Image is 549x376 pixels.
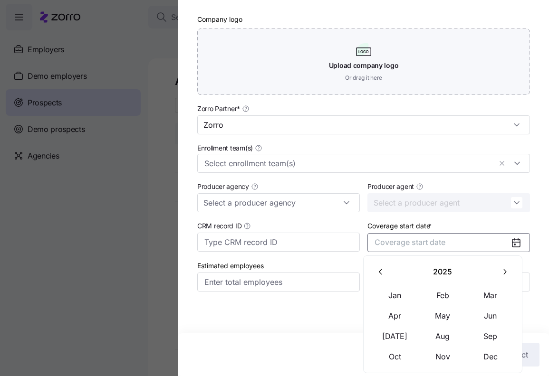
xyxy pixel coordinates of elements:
[197,182,249,191] span: Producer agency
[467,286,514,306] button: Mar
[467,327,514,347] button: Sep
[197,104,240,113] span: Zorro Partner *
[371,306,419,326] button: Apr
[197,273,360,291] input: Enter total employees
[371,286,419,306] button: Jan
[371,327,419,347] button: [DATE]
[367,182,414,191] span: Producer agent
[197,261,264,271] label: Estimated employees
[371,347,419,367] button: Oct
[197,143,253,153] span: Enrollment team(s)
[197,233,360,252] input: Type CRM record ID
[375,237,445,247] span: Coverage start date
[391,262,495,282] button: 2025
[467,306,514,326] button: Jun
[204,157,491,169] input: Select enrollment team(s)
[367,193,530,212] input: Select a producer agent
[367,221,433,231] label: Coverage start date
[197,115,530,134] input: Select a partner
[197,221,241,231] span: CRM record ID
[419,306,467,326] button: May
[197,14,242,25] label: Company logo
[419,286,467,306] button: Feb
[467,347,514,367] button: Dec
[367,233,530,252] button: Coverage start date
[197,193,360,212] input: Select a producer agency
[419,327,467,347] button: Aug
[419,347,467,367] button: Nov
